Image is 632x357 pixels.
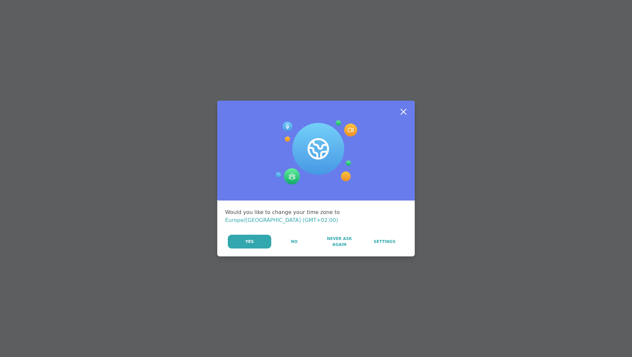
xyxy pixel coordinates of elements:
button: Never Ask Again [317,235,361,249]
img: Session Experience [275,120,357,185]
span: Settings [374,239,396,245]
span: Europe/[GEOGRAPHIC_DATA] (GMT+02:00) [225,217,338,223]
button: Yes [228,235,271,249]
button: No [272,235,316,249]
span: No [291,239,298,245]
span: Yes [245,239,254,245]
a: Settings [362,235,407,249]
span: Never Ask Again [320,236,358,248]
div: Would you like to change your time zone to [225,208,407,224]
